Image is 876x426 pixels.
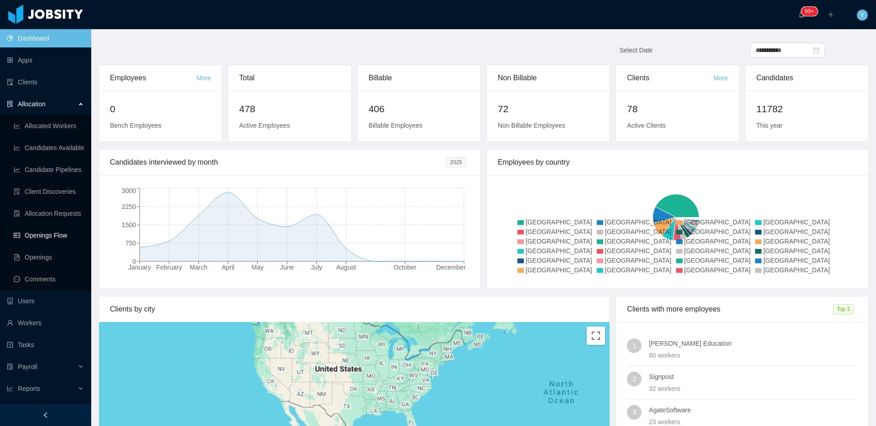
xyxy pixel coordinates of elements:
[763,218,830,226] span: [GEOGRAPHIC_DATA]
[156,264,182,271] tspan: February
[498,150,857,175] div: Employees by country
[763,228,830,235] span: [GEOGRAPHIC_DATA]
[649,350,857,360] div: 80 workers
[526,266,592,274] span: [GEOGRAPHIC_DATA]
[18,363,37,370] span: Payroll
[798,11,805,18] i: icon: bell
[587,327,605,345] button: Toggle fullscreen view
[833,304,854,314] span: Top 3
[14,270,84,288] a: icon: messageComments
[813,47,819,53] i: icon: calendar
[18,385,40,392] span: Reports
[756,65,857,91] div: Candidates
[649,372,857,382] h4: Signpost
[7,314,84,332] a: icon: userWorkers
[190,264,208,271] tspan: March
[756,102,857,116] h2: 11782
[605,238,672,245] span: [GEOGRAPHIC_DATA]
[627,296,833,322] div: Clients with more employees
[7,385,13,392] i: icon: line-chart
[649,338,857,348] h4: [PERSON_NAME] Education
[369,102,469,116] h2: 406
[14,226,84,244] a: icon: idcardOpenings Flow
[714,74,728,82] a: More
[684,238,751,245] span: [GEOGRAPHIC_DATA]
[18,100,46,108] span: Allocation
[110,296,599,322] div: Clients by city
[122,203,136,210] tspan: 2250
[498,102,599,116] h2: 72
[526,218,592,226] span: [GEOGRAPHIC_DATA]
[394,264,417,271] tspan: October
[632,338,636,353] span: 1
[763,238,830,245] span: [GEOGRAPHIC_DATA]
[128,264,151,271] tspan: January
[7,51,84,69] a: icon: appstoreApps
[605,218,672,226] span: [GEOGRAPHIC_DATA]
[280,264,294,271] tspan: June
[239,65,340,91] div: Total
[125,239,136,247] tspan: 750
[605,228,672,235] span: [GEOGRAPHIC_DATA]
[605,266,672,274] span: [GEOGRAPHIC_DATA]
[526,238,592,245] span: [GEOGRAPHIC_DATA]
[132,258,136,265] tspan: 0
[14,182,84,201] a: icon: file-searchClient Discoveries
[801,7,818,16] sup: 384
[251,264,263,271] tspan: May
[763,257,830,264] span: [GEOGRAPHIC_DATA]
[110,65,196,91] div: Employees
[498,122,565,129] span: Non Billable Employees
[649,405,857,415] h4: AgateSoftware
[239,122,290,129] span: Active Employees
[196,74,211,82] a: More
[605,247,672,255] span: [GEOGRAPHIC_DATA]
[14,204,84,223] a: icon: file-doneAllocation Requests
[369,65,469,91] div: Billable
[684,266,751,274] span: [GEOGRAPHIC_DATA]
[446,157,466,167] span: 2025
[526,257,592,264] span: [GEOGRAPHIC_DATA]
[436,264,466,271] tspan: December
[627,102,728,116] h2: 78
[14,161,84,179] a: icon: line-chartCandidate Pipelines
[7,336,84,354] a: icon: profileTasks
[684,228,751,235] span: [GEOGRAPHIC_DATA]
[526,247,592,255] span: [GEOGRAPHIC_DATA]
[110,102,211,116] h2: 0
[7,73,84,91] a: icon: auditClients
[14,117,84,135] a: icon: line-chartAllocated Workers
[684,218,751,226] span: [GEOGRAPHIC_DATA]
[110,122,162,129] span: Bench Employees
[526,228,592,235] span: [GEOGRAPHIC_DATA]
[14,139,84,157] a: icon: line-chartCandidates Available
[632,405,636,420] span: 3
[763,247,830,255] span: [GEOGRAPHIC_DATA]
[336,264,356,271] tspan: August
[828,11,834,18] i: icon: plus
[627,65,713,91] div: Clients
[122,221,136,229] tspan: 1500
[239,102,340,116] h2: 478
[7,364,13,370] i: icon: file-protect
[311,264,322,271] tspan: July
[620,47,652,54] span: Select Date
[860,10,864,21] span: Y
[756,122,783,129] span: This year
[7,29,84,47] a: icon: pie-chartDashboard
[649,384,857,394] div: 32 workers
[14,248,84,266] a: icon: file-textOpenings
[627,122,666,129] span: Active Clients
[498,65,599,91] div: Non Billable
[632,372,636,386] span: 2
[110,150,446,175] div: Candidates interviewed by month
[7,101,13,107] i: icon: solution
[684,247,751,255] span: [GEOGRAPHIC_DATA]
[7,292,84,310] a: icon: robotUsers
[369,122,422,129] span: Billable Employees
[605,257,672,264] span: [GEOGRAPHIC_DATA]
[222,264,235,271] tspan: April
[684,257,751,264] span: [GEOGRAPHIC_DATA]
[763,266,830,274] span: [GEOGRAPHIC_DATA]
[122,187,136,194] tspan: 3000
